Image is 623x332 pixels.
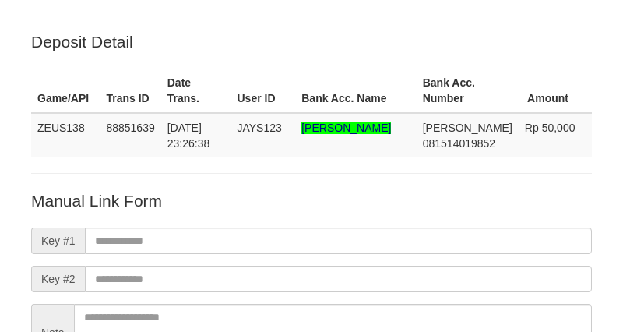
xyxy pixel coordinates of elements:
th: Bank Acc. Number [417,69,519,113]
th: User ID [231,69,295,113]
span: Key #1 [31,228,85,254]
span: Key #2 [31,266,85,292]
th: Trans ID [100,69,160,113]
span: Rp 50,000 [525,122,575,134]
td: 88851639 [100,113,160,157]
th: Bank Acc. Name [295,69,416,113]
p: Manual Link Form [31,189,592,212]
th: Date Trans. [161,69,231,113]
span: JAYS123 [237,122,281,134]
th: Amount [519,69,592,113]
span: Copy 081514019852 to clipboard [423,137,495,150]
span: Nama rekening >18 huruf, harap diedit [301,122,391,134]
td: ZEUS138 [31,113,100,157]
span: [DATE] 23:26:38 [167,122,210,150]
th: Game/API [31,69,100,113]
span: [PERSON_NAME] [423,122,512,134]
p: Deposit Detail [31,30,592,53]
